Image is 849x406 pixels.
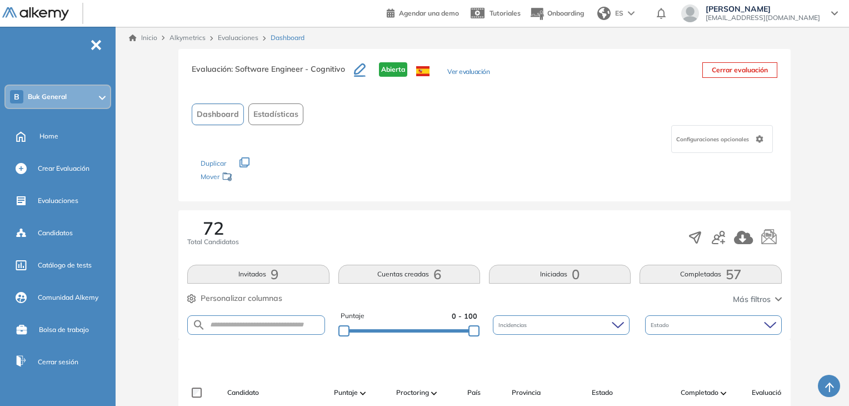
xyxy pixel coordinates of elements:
[651,321,671,329] span: Estado
[2,7,69,21] img: Logo
[227,388,259,398] span: Candidato
[396,388,429,398] span: Proctoring
[360,392,366,395] img: [missing "en.ARROW_ALT" translation]
[597,7,611,20] img: world
[512,388,541,398] span: Provincia
[793,353,849,406] div: Widget de chat
[231,64,345,74] span: : Software Engineer - Cognitivo
[129,33,157,43] a: Inicio
[201,159,226,167] span: Duplicar
[702,62,777,78] button: Cerrar evaluación
[645,315,782,335] div: Estado
[201,167,312,188] div: Mover
[547,9,584,17] span: Onboarding
[676,135,751,143] span: Configuraciones opcionales
[628,11,635,16] img: arrow
[752,388,785,398] span: Evaluación
[530,2,584,26] button: Onboarding
[493,315,630,335] div: Incidencias
[447,67,490,78] button: Ver evaluación
[615,8,623,18] span: ES
[467,388,481,398] span: País
[187,237,239,247] span: Total Candidatos
[334,388,358,398] span: Puntaje
[271,33,304,43] span: Dashboard
[39,325,89,335] span: Bolsa de trabajo
[640,265,781,284] button: Completadas57
[592,388,613,398] span: Estado
[28,92,67,101] span: Buk General
[793,353,849,406] iframe: Chat Widget
[341,311,364,321] span: Puntaje
[169,33,206,42] span: Alkymetrics
[387,6,459,19] a: Agendar una demo
[39,131,58,141] span: Home
[733,294,782,305] button: Más filtros
[218,33,258,42] a: Evaluaciones
[38,357,78,367] span: Cerrar sesión
[248,103,303,125] button: Estadísticas
[671,125,773,153] div: Configuraciones opcionales
[416,66,430,76] img: ESP
[399,9,459,17] span: Agendar una demo
[38,196,78,206] span: Evaluaciones
[187,265,329,284] button: Invitados9
[192,103,244,125] button: Dashboard
[338,265,480,284] button: Cuentas creadas6
[38,293,98,303] span: Comunidad Alkemy
[379,62,407,77] span: Abierta
[203,219,224,237] span: 72
[721,392,726,395] img: [missing "en.ARROW_ALT" translation]
[681,388,718,398] span: Completado
[38,228,73,238] span: Candidatos
[431,392,437,395] img: [missing "en.ARROW_ALT" translation]
[192,318,206,332] img: SEARCH_ALT
[187,293,282,304] button: Personalizar columnas
[733,294,771,305] span: Más filtros
[201,293,282,304] span: Personalizar columnas
[253,108,298,120] span: Estadísticas
[706,4,820,13] span: [PERSON_NAME]
[489,265,631,284] button: Iniciadas0
[192,62,354,86] h3: Evaluación
[14,92,19,101] span: B
[452,311,477,321] span: 0 - 100
[38,260,92,270] span: Catálogo de tests
[38,164,89,174] span: Crear Evaluación
[706,13,820,22] span: [EMAIL_ADDRESS][DOMAIN_NAME]
[498,321,529,329] span: Incidencias
[490,9,521,17] span: Tutoriales
[197,108,239,120] span: Dashboard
